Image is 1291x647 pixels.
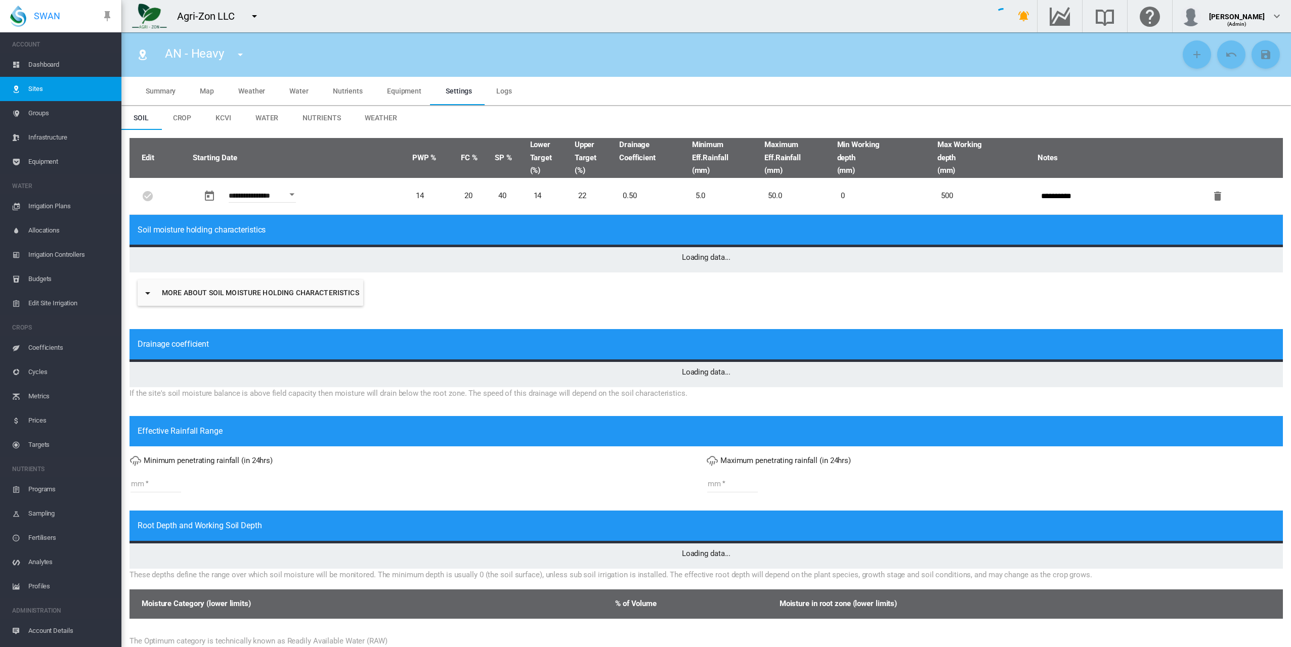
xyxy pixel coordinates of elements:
button: Open calendar [283,186,302,204]
button: icon-menu-down [230,44,250,65]
th: Moisture Category (lower limits) [130,589,615,619]
span: ACCOUNT [12,36,113,53]
span: Irrigation Controllers [28,243,113,267]
md-icon: icon-map-marker-radius [137,49,149,61]
span: Soil [134,114,149,122]
input: Enter Date [229,192,296,202]
span: Loading data... [678,249,735,266]
span: Nutrients [303,114,340,122]
button: Remove [1208,186,1228,206]
button: Save Changes [1252,40,1280,69]
span: SWAN [34,10,60,22]
span: Effective Rainfall Range [138,426,223,436]
span: Cycles [28,360,113,384]
th: % of Volume [615,589,779,619]
td: 50.0 [764,178,836,215]
span: NUTRIENTS [12,461,113,477]
span: Minimum penetrating rainfall (in 24hrs) [144,456,273,465]
button: md-calendar [199,186,220,206]
md-icon: icon-chevron-down [1271,10,1283,22]
span: Water [255,114,279,122]
span: Maximum penetrating rainfall (in 24hrs) [720,456,851,465]
span: Infrastructure [28,125,113,150]
div: [PERSON_NAME] [1209,8,1265,18]
md-icon: icon-menu-down [248,10,261,22]
img: profile.jpg [1181,6,1201,26]
md-icon: icon-weather-pouring [130,455,142,467]
span: Starting Date [193,152,411,165]
span: Analytes [28,550,113,574]
span: Upper Target (%) [575,138,618,177]
td: 0.50 [619,178,692,215]
md-icon: icon-menu-down [142,287,154,299]
span: (Admin) [1227,21,1247,27]
button: icon-menu-down [244,6,265,26]
td: 14 [412,178,460,215]
button: Add New Setting [1183,40,1211,69]
md-icon: icon-weather-pouring [706,455,718,467]
span: Logs [496,87,512,95]
span: Irrigation Plans [28,194,113,218]
span: Max Working depth (mm) [937,138,988,177]
span: Map [200,87,214,95]
span: Coefficients [28,336,113,360]
span: Profiles [28,574,113,598]
span: Soil moisture holding characteristics [138,225,266,235]
span: Lower Target (%) [530,138,574,177]
tr: Enter Date Open calendar 14 20 40 14 22 0.50 5.0 50.0 0 500 Remove [130,178,1283,215]
div: Agri-Zon LLC [177,9,244,23]
img: 7FicoSLW9yRjj7F2+0uvjPufP+ga39vogPu+G1+wvBtcm3fNv859aGr42DJ5pXiEAAAAAAAAAAAAAAAAAAAAAAAAAAAAAAAAA... [132,4,167,29]
div: If the site's soil moisture balance is above field capacity then moisture will drain below the ro... [130,387,1283,417]
span: Fertilisers [28,526,113,550]
span: Weather [238,87,265,95]
md-icon: icon-bell-ring [1018,10,1030,22]
span: KCVI [216,114,231,122]
td: 500 [937,178,1037,215]
md-icon: icon-menu-down [234,49,246,61]
md-icon: icon-content-save [1260,49,1272,61]
span: AN - Heavy [165,47,224,61]
span: Permanent Wilting Point [412,152,460,165]
span: Summary [146,87,176,95]
span: Edit [142,152,188,165]
span: Budgets [28,267,113,291]
span: Groups [28,101,113,125]
span: Account Details [28,619,113,643]
md-icon: icon-undo [1225,49,1237,61]
span: Metrics [28,384,113,408]
span: CROPS [12,319,113,336]
span: Minimum Eff.Rainfall (mm) [692,138,763,177]
span: Loading data... [678,363,735,381]
md-icon: icon-delete [1212,190,1224,202]
span: Root Depth and Working Soil Depth [138,521,262,530]
button: Cancel Changes [1217,40,1245,69]
span: Allocations [28,218,113,243]
span: Water [289,87,309,95]
div: These depths define the range over which soil moisture will be monitored. The minimum depth is us... [130,569,1283,582]
span: Field Capacity [461,152,494,165]
button: icon-menu-downMore about soil moisture holding characteristics [138,280,363,306]
td: 0 [837,178,937,215]
span: Drainage coefficient [138,339,209,349]
span: Edit Site Irrigation [28,291,113,315]
span: Equipment [28,150,113,174]
img: SWAN-Landscape-Logo-Colour-drop.png [10,6,26,27]
span: Equipment [387,87,421,95]
td: 5.0 [692,178,764,215]
span: Loading data... [678,545,735,562]
span: WATER [12,178,113,194]
span: Crop [173,114,192,122]
th: Moisture in root zone (lower limits) [779,589,1283,619]
span: Maximum Eff.Rainfall (mm) [764,138,836,177]
button: Click to go to list of Sites [133,44,153,65]
span: Weather [365,114,397,122]
span: Settings [446,87,472,95]
md-icon: Go to the Data Hub [1048,10,1072,22]
span: Programs [28,477,113,501]
span: Nutrients [333,87,363,95]
td: 22 [574,178,619,215]
span: Sampling [28,501,113,526]
md-icon: icon-plus [1191,49,1203,61]
td: 14 [530,178,574,215]
span: Dashboard [28,53,113,77]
